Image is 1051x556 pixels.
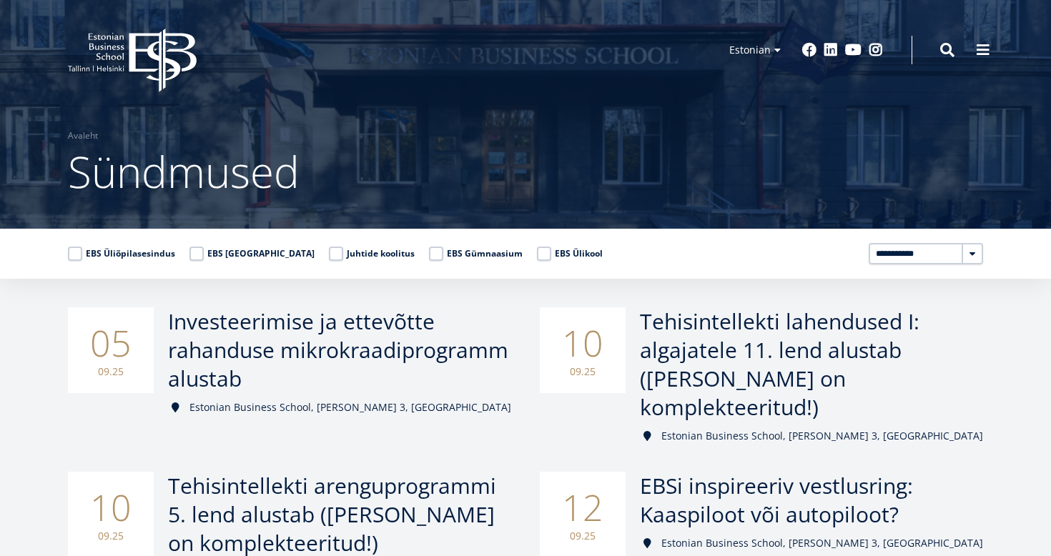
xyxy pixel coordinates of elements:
[869,43,883,57] a: Instagram
[824,43,838,57] a: Linkedin
[540,307,626,393] div: 10
[429,247,523,261] label: EBS Gümnaasium
[68,129,98,143] a: Avaleht
[640,307,919,422] span: Tehisintellekti lahendused I: algajatele 11. lend alustab ([PERSON_NAME] on komplekteeritud!)
[640,471,913,529] span: EBSi inspireeriv vestlusring: Kaaspiloot või autopiloot?
[554,364,611,379] small: 09.25
[554,529,611,543] small: 09.25
[82,529,139,543] small: 09.25
[640,536,983,550] div: Estonian Business School, [PERSON_NAME] 3, [GEOGRAPHIC_DATA]
[189,247,315,261] label: EBS [GEOGRAPHIC_DATA]
[168,400,511,414] div: Estonian Business School, [PERSON_NAME] 3, [GEOGRAPHIC_DATA]
[68,307,154,393] div: 05
[168,307,508,393] span: Investeerimise ja ettevõtte rahanduse mikrokraadiprogramm alustab
[82,364,139,379] small: 09.25
[68,247,175,261] label: EBS Üliõpilasesindus
[845,43,862,57] a: Youtube
[329,247,415,261] label: Juhtide koolitus
[802,43,816,57] a: Facebook
[640,429,983,443] div: Estonian Business School, [PERSON_NAME] 3, [GEOGRAPHIC_DATA]
[537,247,603,261] label: EBS Ülikool
[68,143,983,200] h1: Sündmused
